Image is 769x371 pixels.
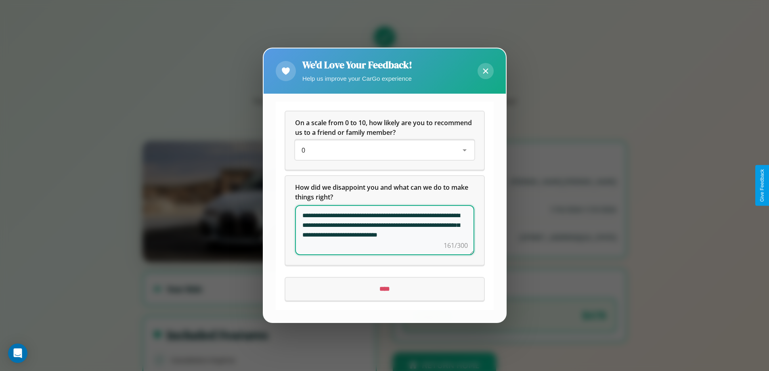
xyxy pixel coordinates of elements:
div: On a scale from 0 to 10, how likely are you to recommend us to a friend or family member? [295,141,474,160]
span: 0 [302,146,305,155]
span: How did we disappoint you and what can we do to make things right? [295,183,470,202]
div: Open Intercom Messenger [8,344,27,363]
h5: On a scale from 0 to 10, how likely are you to recommend us to a friend or family member? [295,118,474,138]
div: 161/300 [444,241,468,251]
p: Help us improve your CarGo experience [302,73,412,84]
div: Give Feedback [759,169,765,202]
h2: We'd Love Your Feedback! [302,58,412,71]
div: On a scale from 0 to 10, how likely are you to recommend us to a friend or family member? [285,112,484,170]
span: On a scale from 0 to 10, how likely are you to recommend us to a friend or family member? [295,119,474,137]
